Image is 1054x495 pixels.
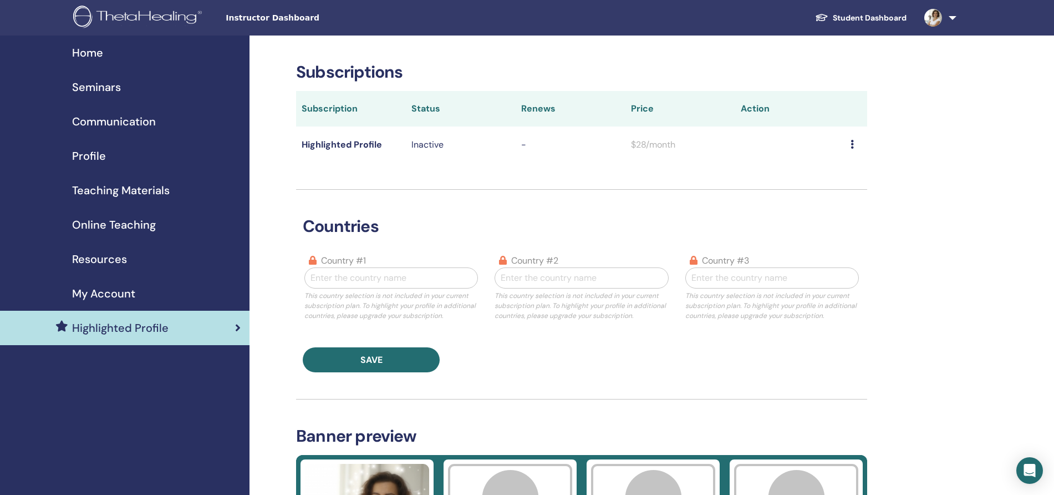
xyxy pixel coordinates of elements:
div: Open Intercom Messenger [1016,457,1043,484]
p: This country selection is not included in your current subscription plan. To highlight your profi... [495,291,668,321]
span: Teaching Materials [72,182,170,199]
th: Renews [516,91,625,127]
span: Communication [72,113,156,130]
span: Home [72,44,103,61]
img: default.jpg [924,9,942,27]
img: logo.png [73,6,206,31]
h3: Banner preview [296,426,867,446]
td: Highlighted Profile [296,127,406,163]
span: $28/month [631,139,675,150]
label: country #1 [321,254,366,267]
span: Instructor Dashboard [226,12,392,24]
p: This country selection is not included in your current subscription plan. To highlight your profi... [685,291,859,321]
span: Save [360,354,383,366]
h3: countries [296,216,867,236]
span: Resources [72,251,127,267]
th: Status [406,91,516,127]
p: This country selection is not included in your current subscription plan. To highlight your profi... [304,291,478,321]
button: Save [303,347,440,372]
th: Action [735,91,845,127]
a: Student Dashboard [806,8,915,28]
span: Online Teaching [72,216,156,233]
span: My Account [72,285,135,302]
span: Highlighted Profile [72,320,169,336]
th: Price [625,91,735,127]
span: - [521,139,526,150]
span: Profile [72,148,106,164]
th: Subscription [296,91,406,127]
span: Seminars [72,79,121,95]
label: country #2 [511,254,558,267]
p: Inactive [411,138,510,151]
label: country #3 [702,254,749,267]
h3: Subscriptions [296,62,867,82]
img: graduation-cap-white.svg [815,13,828,22]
